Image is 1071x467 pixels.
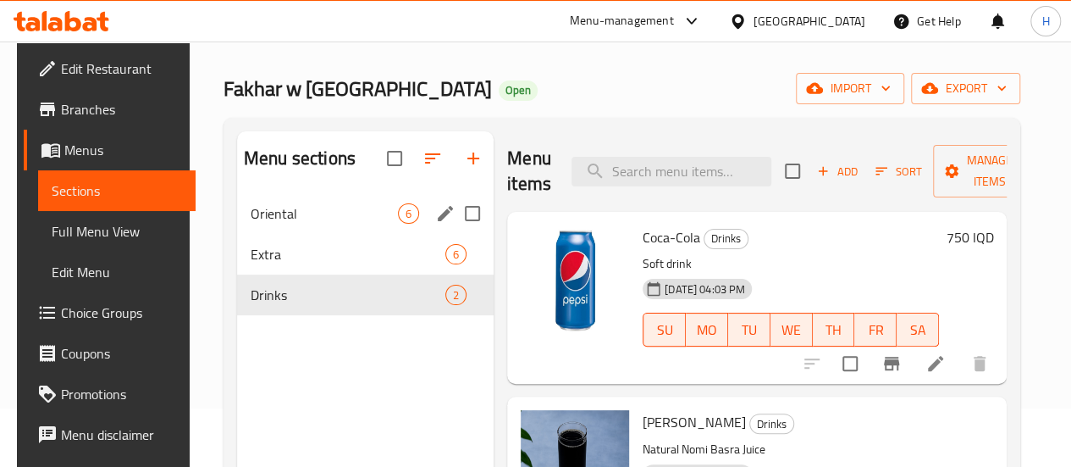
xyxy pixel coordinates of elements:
[728,313,770,347] button: TU
[643,253,939,275] p: Soft drink
[770,313,813,347] button: WE
[61,303,182,323] span: Choice Groups
[52,181,182,201] span: Sections
[571,157,771,186] input: search
[24,333,196,374] a: Coupons
[445,244,466,264] div: items
[64,140,182,160] span: Menus
[750,414,793,434] span: Drinks
[61,343,182,364] span: Coupons
[814,162,860,181] span: Add
[933,145,1046,197] button: Manage items
[749,414,794,434] div: Drinks
[704,229,748,249] div: Drinks
[650,318,679,342] span: SU
[24,374,196,414] a: Promotions
[521,225,629,334] img: Coca-Cola
[658,281,752,297] span: [DATE] 04:03 PM
[796,73,904,104] button: import
[24,48,196,89] a: Edit Restaurant
[24,130,196,170] a: Menus
[693,318,721,342] span: MO
[38,170,196,211] a: Sections
[24,414,196,455] a: Menu disclaimer
[61,58,182,79] span: Edit Restaurant
[911,73,1020,104] button: export
[433,201,458,226] button: edit
[643,225,700,250] span: Coca-Cola
[52,221,182,242] span: Full Menu View
[777,318,806,342] span: WE
[864,158,933,185] span: Sort items
[244,146,356,171] h2: Menu sections
[399,206,418,222] span: 6
[446,287,466,303] span: 2
[507,146,551,197] h2: Menu items
[897,313,939,347] button: SA
[686,313,728,347] button: MO
[237,193,494,234] div: Oriental6edit
[925,78,1007,99] span: export
[810,158,864,185] button: Add
[871,158,926,185] button: Sort
[1041,12,1049,31] span: H
[925,353,946,374] a: Edit menu item
[875,162,922,181] span: Sort
[237,275,494,315] div: Drinks2
[871,343,912,384] button: Branch-specific-item
[946,225,993,249] h6: 750 IQD
[251,244,445,264] span: Extra
[61,425,182,445] span: Menu disclaimer
[809,78,891,99] span: import
[570,11,674,31] div: Menu-management
[861,318,890,342] span: FR
[446,247,466,263] span: 6
[813,313,855,347] button: TH
[775,153,810,189] span: Select section
[947,150,1033,192] span: Manage items
[820,318,848,342] span: TH
[24,292,196,333] a: Choice Groups
[52,262,182,282] span: Edit Menu
[445,285,466,305] div: items
[854,313,897,347] button: FR
[903,318,932,342] span: SA
[61,384,182,404] span: Promotions
[754,12,865,31] div: [GEOGRAPHIC_DATA]
[643,313,686,347] button: SU
[398,203,419,224] div: items
[704,229,748,248] span: Drinks
[24,89,196,130] a: Branches
[251,203,398,224] span: Oriental
[499,81,538,101] div: Open
[224,69,492,108] span: Fakhar w [GEOGRAPHIC_DATA]
[499,83,538,97] span: Open
[38,211,196,252] a: Full Menu View
[643,409,746,435] span: [PERSON_NAME]
[237,186,494,322] nav: Menu sections
[61,99,182,120] span: Branches
[643,439,980,460] p: Natural Nomi Basra Juice
[735,318,764,342] span: TU
[237,234,494,275] div: Extra6
[453,138,494,179] button: Add section
[810,158,864,185] span: Add item
[38,252,196,292] a: Edit Menu
[251,285,445,305] span: Drinks
[832,346,868,381] span: Select to update
[959,343,1000,384] button: delete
